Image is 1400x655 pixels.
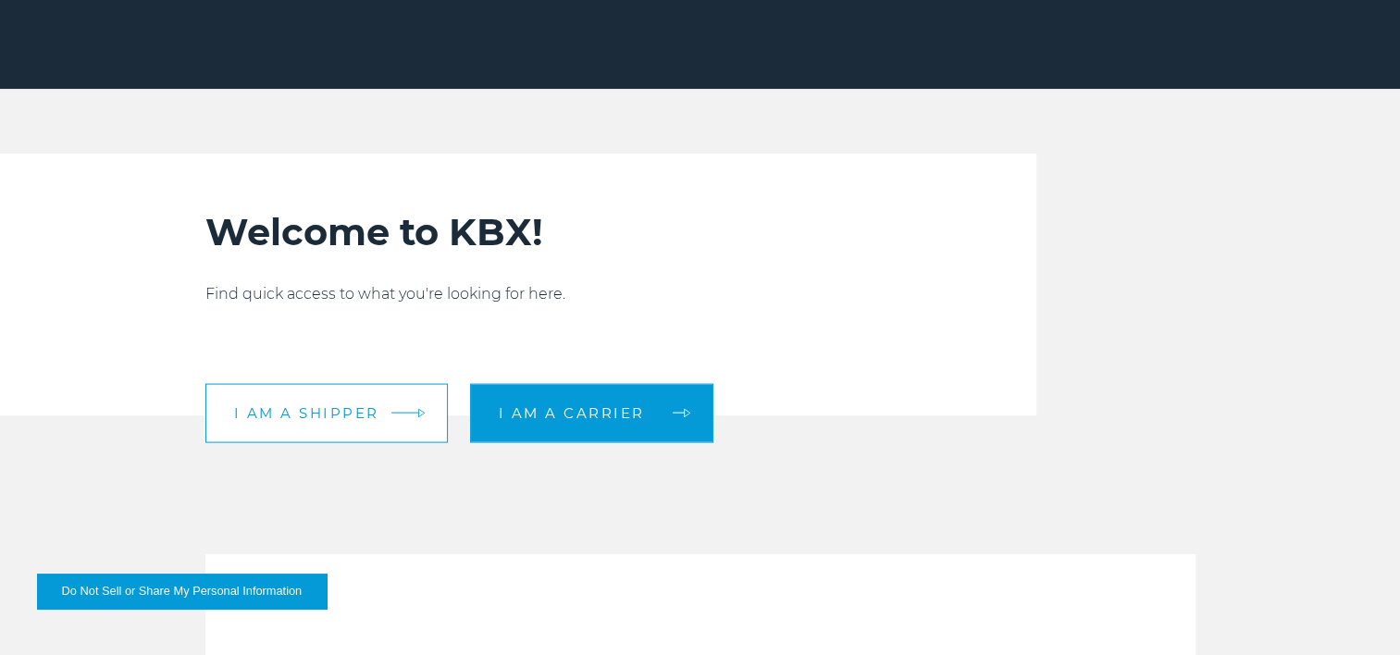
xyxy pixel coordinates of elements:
[234,406,379,420] span: I am a shipper
[205,383,448,442] a: I am a shipper arrow arrow
[499,406,645,420] span: I am a carrier
[205,283,961,305] p: Find quick access to what you're looking for here.
[470,383,713,442] a: I am a carrier arrow arrow
[205,209,961,255] h2: Welcome to KBX!
[37,574,327,609] button: Do Not Sell or Share My Personal Information
[417,408,425,418] img: arrow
